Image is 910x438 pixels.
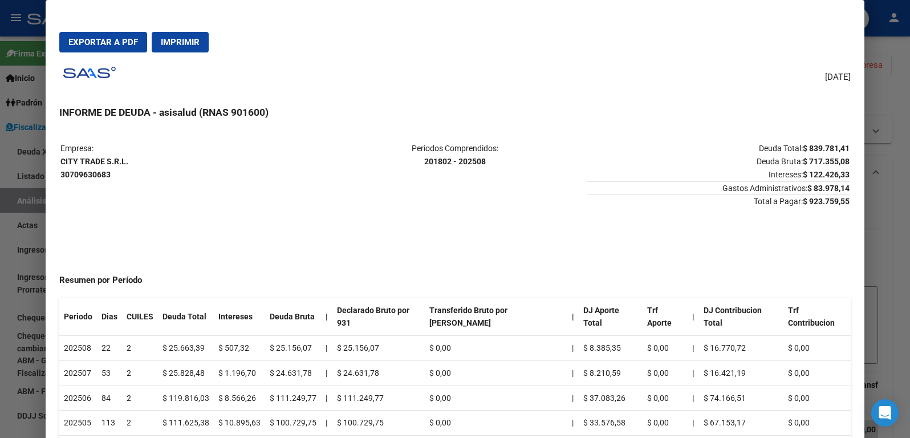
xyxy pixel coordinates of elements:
td: $ 8.385,35 [579,336,643,361]
td: $ 0,00 [425,411,567,436]
th: | [688,386,699,411]
td: $ 67.153,17 [699,411,783,436]
span: Total a Pagar: [587,194,850,206]
td: $ 111.249,77 [265,386,321,411]
td: 2 [122,411,158,436]
td: $ 16.770,72 [699,336,783,361]
th: DJ Aporte Total [579,298,643,336]
td: | [321,360,332,386]
td: $ 0,00 [643,336,688,361]
div: Open Intercom Messenger [871,399,899,427]
th: Transferido Bruto por [PERSON_NAME] [425,298,567,336]
th: | [688,298,699,336]
td: $ 25.156,07 [265,336,321,361]
h4: Resumen por Período [59,274,851,287]
th: Declarado Bruto por 931 [332,298,425,336]
td: | [567,386,579,411]
td: $ 25.156,07 [332,336,425,361]
p: Periodos Comprendidos: [324,142,586,168]
td: 202507 [59,360,97,386]
td: $ 100.729,75 [265,411,321,436]
td: 2 [122,386,158,411]
th: | [688,360,699,386]
td: $ 100.729,75 [332,411,425,436]
th: Trf Aporte [643,298,688,336]
th: | [688,411,699,436]
td: $ 507,32 [214,336,265,361]
td: 2 [122,360,158,386]
th: CUILES [122,298,158,336]
td: $ 0,00 [783,411,851,436]
td: 84 [97,386,122,411]
td: $ 0,00 [643,386,688,411]
p: Empresa: [60,142,323,181]
strong: $ 122.426,33 [803,170,850,179]
td: | [567,411,579,436]
th: Intereses [214,298,265,336]
strong: $ 923.759,55 [803,197,850,206]
td: $ 24.631,78 [332,360,425,386]
td: | [321,336,332,361]
td: $ 74.166,51 [699,386,783,411]
td: 53 [97,360,122,386]
td: $ 8.210,59 [579,360,643,386]
td: $ 0,00 [783,386,851,411]
td: | [567,336,579,361]
td: $ 1.196,70 [214,360,265,386]
td: 113 [97,411,122,436]
td: $ 0,00 [425,336,567,361]
span: [DATE] [825,71,851,84]
td: $ 0,00 [783,360,851,386]
th: Periodo [59,298,97,336]
th: | [321,298,332,336]
td: $ 37.083,26 [579,386,643,411]
th: Deuda Bruta [265,298,321,336]
td: $ 0,00 [425,360,567,386]
td: $ 25.828,48 [158,360,214,386]
td: $ 0,00 [783,336,851,361]
td: 22 [97,336,122,361]
td: $ 0,00 [643,411,688,436]
strong: 201802 - 202508 [424,157,486,166]
td: 202506 [59,386,97,411]
th: Trf Contribucion [783,298,851,336]
td: $ 111.249,77 [332,386,425,411]
td: | [567,360,579,386]
td: $ 24.631,78 [265,360,321,386]
span: Imprimir [161,37,200,47]
strong: $ 717.355,08 [803,157,850,166]
td: $ 119.816,03 [158,386,214,411]
td: | [321,411,332,436]
td: $ 16.421,19 [699,360,783,386]
h3: INFORME DE DEUDA - asisalud (RNAS 901600) [59,105,851,120]
strong: $ 83.978,14 [807,184,850,193]
th: | [688,336,699,361]
td: $ 8.566,26 [214,386,265,411]
td: 202505 [59,411,97,436]
th: DJ Contribucion Total [699,298,783,336]
td: $ 10.895,63 [214,411,265,436]
th: Dias [97,298,122,336]
button: Exportar a PDF [59,32,147,52]
span: Gastos Administrativos: [587,181,850,193]
td: $ 0,00 [425,386,567,411]
th: | [567,298,579,336]
td: $ 111.625,38 [158,411,214,436]
button: Imprimir [152,32,209,52]
span: Exportar a PDF [68,37,138,47]
td: 2 [122,336,158,361]
strong: $ 839.781,41 [803,144,850,153]
strong: CITY TRADE S.R.L. 30709630683 [60,157,128,179]
p: Deuda Total: Deuda Bruta: Intereses: [587,142,850,181]
td: $ 25.663,39 [158,336,214,361]
td: $ 0,00 [643,360,688,386]
td: | [321,386,332,411]
th: Deuda Total [158,298,214,336]
td: 202508 [59,336,97,361]
td: $ 33.576,58 [579,411,643,436]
